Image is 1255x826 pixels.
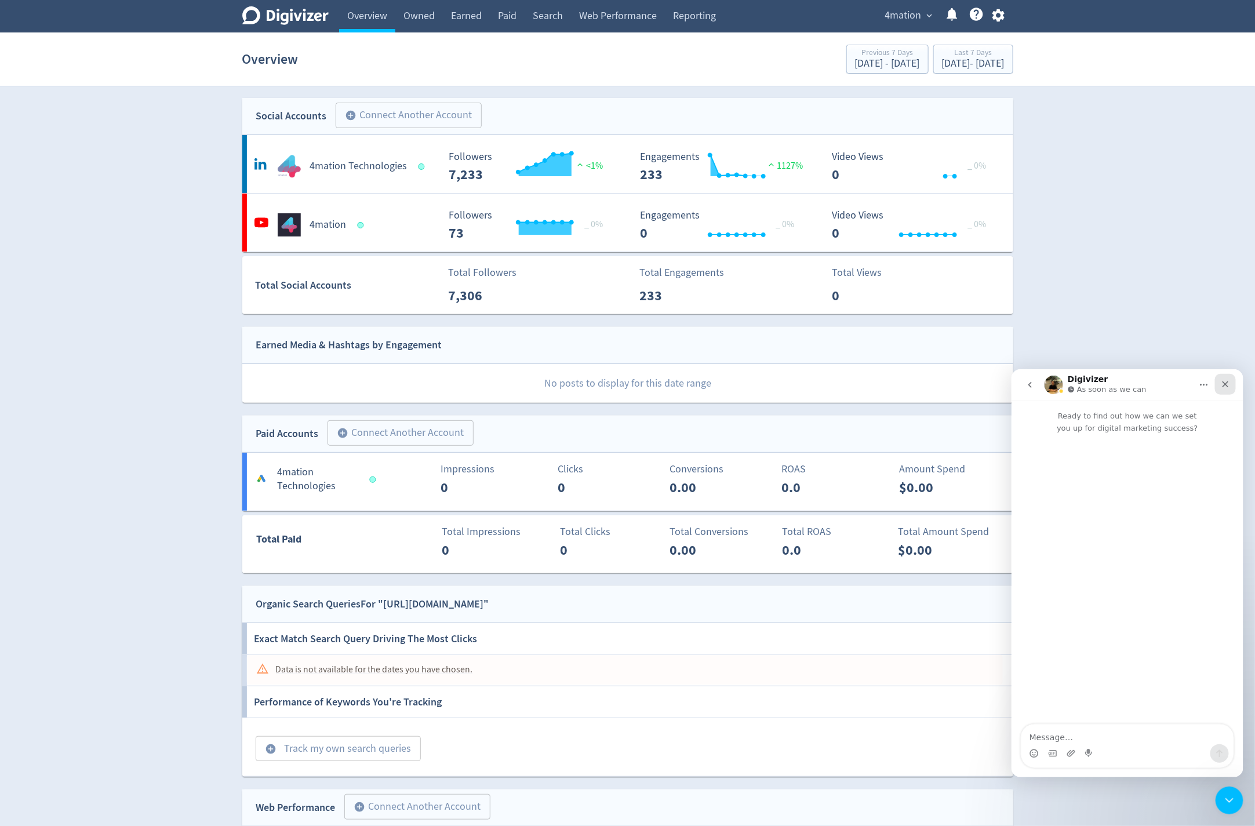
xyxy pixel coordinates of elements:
[899,477,966,498] p: $0.00
[336,103,482,128] button: Connect Another Account
[242,655,1013,686] a: Data is not available for the dates you have chosen.
[942,59,1005,69] div: [DATE] - [DATE]
[766,160,803,172] span: 1127%
[967,219,986,230] span: _ 0%
[967,160,986,172] span: _ 0%
[243,531,371,553] div: Total Paid
[442,540,508,561] p: 0
[783,540,849,561] p: 0.0
[247,741,421,754] a: Track my own search queries
[256,596,489,613] div: Organic Search Queries For "[URL][DOMAIN_NAME]"
[357,222,367,228] span: Data last synced: 15 Sep 2025, 10:02am (AEST)
[243,364,1013,403] p: No posts to display for this date range
[255,277,440,294] div: Total Social Accounts
[558,461,663,477] p: Clicks
[310,218,347,232] h5: 4mation
[899,461,1004,477] p: Amount Spend
[369,476,379,483] span: Data last synced: 15 Sep 2025, 1:21pm (AEST)
[418,163,428,170] span: Data last synced: 15 Sep 2025, 4:01am (AEST)
[276,658,473,681] div: Data is not available for the dates you have chosen.
[560,524,665,540] p: Total Clicks
[345,110,357,121] span: add_circle
[256,736,421,762] button: Track my own search queries
[776,219,795,230] span: _ 0%
[254,686,442,718] h6: Performance of Keywords You're Tracking
[278,465,359,493] h5: 4mation Technologies
[242,135,1013,193] a: 4mation Technologies undefined4mation Technologies Followers --- Followers 7,233 <1% Engagements ...
[441,477,507,498] p: 0
[254,623,477,654] h6: Exact Match Search Query Driving The Most Clicks
[442,524,547,540] p: Total Impressions
[265,743,277,755] span: add_circle
[933,45,1013,74] button: Last 7 Days[DATE]- [DATE]
[256,337,442,354] div: Earned Media & Hashtags by Engagement
[448,285,515,306] p: 7,306
[766,160,777,169] img: positive-performance.svg
[242,41,299,78] h1: Overview
[242,194,1013,252] a: 4mation undefined4mation Followers --- _ 0% Followers 73 Engagements 0 Engagements 0 _ 0% Video V...
[256,799,336,816] div: Web Performance
[635,210,809,241] svg: Engagements 0
[885,6,922,25] span: 4mation
[574,160,603,172] span: <1%
[639,285,706,306] p: 233
[242,453,1013,511] a: 4mation TechnologiesImpressions0Clicks0Conversions0.00ROAS0.0Amount Spend$0.00
[832,285,899,306] p: 0
[278,213,301,236] img: 4mation undefined
[327,104,482,128] a: Connect Another Account
[855,49,920,59] div: Previous 7 Days
[344,794,490,820] button: Connect Another Account
[558,477,624,498] p: 0
[832,265,899,281] p: Total Views
[443,210,617,241] svg: Followers ---
[826,151,1000,182] svg: Video Views 0
[783,524,887,540] p: Total ROAS
[670,477,736,498] p: 0.00
[448,265,516,281] p: Total Followers
[574,160,586,169] img: positive-performance.svg
[898,540,965,561] p: $0.00
[898,524,1003,540] p: Total Amount Spend
[278,155,301,178] img: 4mation Technologies undefined
[670,540,736,561] p: 0.00
[826,210,1000,241] svg: Video Views 0
[846,45,929,74] button: Previous 7 Days[DATE] - [DATE]
[881,6,936,25] button: 4mation
[256,425,319,442] div: Paid Accounts
[782,477,849,498] p: 0.0
[670,461,774,477] p: Conversions
[635,151,809,182] svg: Engagements 233
[670,524,774,540] p: Total Conversions
[337,427,349,439] span: add_circle
[256,108,327,125] div: Social Accounts
[443,151,617,182] svg: Followers ---
[354,801,366,813] span: add_circle
[639,265,724,281] p: Total Engagements
[1012,369,1243,777] iframe: Intercom live chat
[925,10,935,21] span: expand_more
[1216,787,1243,814] iframe: Intercom live chat
[328,420,474,446] button: Connect Another Account
[336,796,490,820] a: Connect Another Account
[310,159,408,173] h5: 4mation Technologies
[584,219,603,230] span: _ 0%
[855,59,920,69] div: [DATE] - [DATE]
[560,540,627,561] p: 0
[782,461,887,477] p: ROAS
[942,49,1005,59] div: Last 7 Days
[319,422,474,446] a: Connect Another Account
[441,461,545,477] p: Impressions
